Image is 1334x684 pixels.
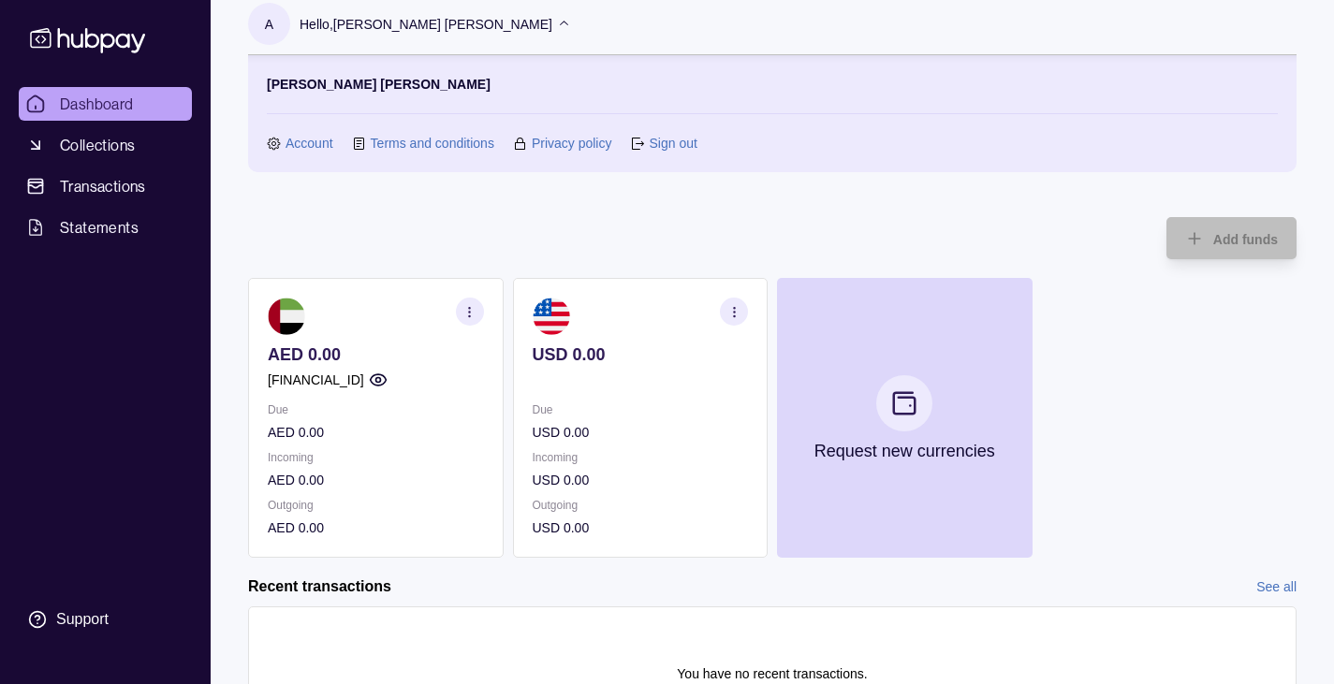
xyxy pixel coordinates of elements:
[814,441,995,461] p: Request new currencies
[268,447,484,468] p: Incoming
[777,278,1033,558] button: Request new currencies
[533,495,749,516] p: Outgoing
[532,133,612,153] a: Privacy policy
[248,576,391,597] h2: Recent transactions
[268,495,484,516] p: Outgoing
[371,133,494,153] a: Terms and conditions
[268,470,484,490] p: AED 0.00
[19,87,192,121] a: Dashboard
[268,400,484,420] p: Due
[533,422,749,443] p: USD 0.00
[19,600,192,639] a: Support
[533,517,749,538] p: USD 0.00
[268,370,364,390] p: [FINANCIAL_ID]
[60,134,135,156] span: Collections
[533,298,570,335] img: us
[56,609,109,630] div: Support
[1166,217,1297,259] button: Add funds
[268,422,484,443] p: AED 0.00
[60,93,134,115] span: Dashboard
[533,344,749,365] p: USD 0.00
[267,74,491,95] p: [PERSON_NAME] [PERSON_NAME]
[268,517,484,538] p: AED 0.00
[1213,232,1278,247] span: Add funds
[19,169,192,203] a: Transactions
[533,447,749,468] p: Incoming
[533,400,749,420] p: Due
[60,216,139,239] span: Statements
[268,298,305,335] img: ae
[649,133,696,153] a: Sign out
[1256,576,1297,597] a: See all
[19,128,192,162] a: Collections
[265,14,273,35] p: A
[286,133,333,153] a: Account
[19,211,192,244] a: Statements
[300,14,552,35] p: Hello, [PERSON_NAME] [PERSON_NAME]
[677,663,867,684] p: You have no recent transactions.
[268,344,484,365] p: AED 0.00
[60,175,146,197] span: Transactions
[533,470,749,490] p: USD 0.00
